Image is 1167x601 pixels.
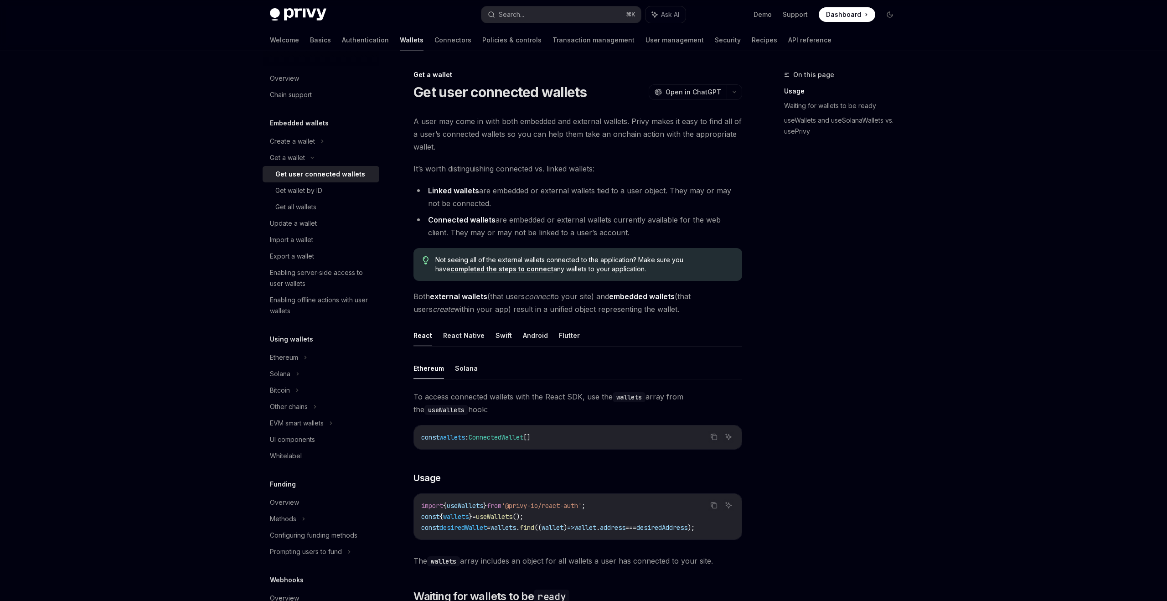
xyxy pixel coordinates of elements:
[270,352,298,363] div: Ethereum
[263,527,379,544] a: Configuring funding methods
[270,89,312,100] div: Chain support
[520,523,534,532] span: find
[263,264,379,292] a: Enabling server-side access to user wallets
[784,84,904,98] a: Usage
[263,292,379,319] a: Enabling offline actions with user wallets
[263,70,379,87] a: Overview
[523,325,548,346] button: Android
[428,215,496,224] strong: Connected wallets
[263,431,379,448] a: UI components
[542,523,563,532] span: wallet
[263,87,379,103] a: Chain support
[310,29,331,51] a: Basics
[596,523,600,532] span: .
[443,513,469,521] span: wallets
[439,433,465,441] span: wallets
[270,73,299,84] div: Overview
[708,431,720,443] button: Copy the contents from the code block
[275,202,316,212] div: Get all wallets
[491,523,516,532] span: wallets
[496,325,512,346] button: Swift
[413,325,432,346] button: React
[270,479,296,490] h5: Funding
[270,251,314,262] div: Export a wallet
[435,255,733,274] span: Not seeing all of the external wallets connected to the application? Make sure you have any walle...
[413,184,742,210] li: are embedded or external wallets tied to a user object. They may or may not be connected.
[413,213,742,239] li: are embedded or external wallets currently available for the web client. They may or may not be l...
[482,29,542,51] a: Policies & controls
[263,494,379,511] a: Overview
[434,29,471,51] a: Connectors
[553,29,635,51] a: Transaction management
[413,84,587,100] h1: Get user connected wallets
[450,265,553,273] a: completed the steps to connect
[455,357,478,379] button: Solana
[270,118,329,129] h5: Embedded wallets
[270,136,315,147] div: Create a wallet
[501,502,582,510] span: '@privy-io/react-auth'
[447,502,483,510] span: useWallets
[263,166,379,182] a: Get user connected wallets
[613,392,645,402] code: wallets
[793,69,834,80] span: On this page
[715,29,741,51] a: Security
[263,448,379,464] a: Whitelabel
[270,434,315,445] div: UI components
[708,499,720,511] button: Copy the contents from the code block
[270,295,374,316] div: Enabling offline actions with user wallets
[424,405,468,415] code: useWallets
[563,523,567,532] span: )
[430,292,487,301] strong: external wallets
[826,10,861,19] span: Dashboard
[481,6,641,23] button: Search...⌘K
[666,88,721,97] span: Open in ChatGPT
[421,523,439,532] span: const
[472,513,476,521] span: =
[270,385,290,396] div: Bitcoin
[567,523,574,532] span: =>
[270,401,308,412] div: Other chains
[270,497,299,508] div: Overview
[342,29,389,51] a: Authentication
[636,523,687,532] span: desiredAddress
[413,115,742,153] span: A user may come in with both embedded and external wallets. Privy makes it easy to find all of a ...
[626,11,635,18] span: ⌘ K
[270,334,313,345] h5: Using wallets
[263,215,379,232] a: Update a wallet
[275,185,322,196] div: Get wallet by ID
[413,471,441,484] span: Usage
[413,70,742,79] div: Get a wallet
[469,433,523,441] span: ConnectedWallet
[783,10,808,19] a: Support
[523,433,531,441] span: []
[483,502,487,510] span: }
[270,368,290,379] div: Solana
[270,267,374,289] div: Enabling server-side access to user wallets
[469,513,472,521] span: }
[270,530,357,541] div: Configuring funding methods
[400,29,423,51] a: Wallets
[661,10,679,19] span: Ask AI
[723,431,734,443] button: Ask AI
[270,8,326,21] img: dark logo
[421,513,439,521] span: const
[487,523,491,532] span: =
[275,169,365,180] div: Get user connected wallets
[443,325,485,346] button: React Native
[263,182,379,199] a: Get wallet by ID
[687,523,695,532] span: );
[819,7,875,22] a: Dashboard
[516,523,520,532] span: .
[413,162,742,175] span: It’s worth distinguishing connected vs. linked wallets:
[609,292,675,301] strong: embedded wallets
[270,29,299,51] a: Welcome
[582,502,585,510] span: ;
[784,113,904,139] a: useWallets and useSolanaWallets vs. usePrivy
[263,248,379,264] a: Export a wallet
[752,29,777,51] a: Recipes
[413,290,742,316] span: Both (that users to your site) and (that users within your app) result in a unified object repres...
[413,357,444,379] button: Ethereum
[788,29,831,51] a: API reference
[476,513,512,521] span: useWallets
[443,502,447,510] span: {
